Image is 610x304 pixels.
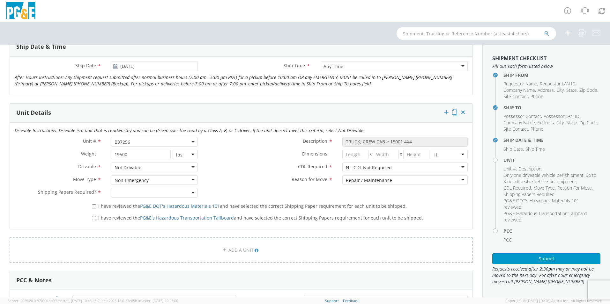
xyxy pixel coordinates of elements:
li: , [557,185,593,191]
div: N - CDL Not Required [346,164,392,171]
h4: Ship To [503,105,600,110]
span: Dimensions [302,151,327,157]
span: Ship Date [75,62,96,69]
span: Ship Date [503,146,523,152]
li: , [503,81,538,87]
input: Length [342,150,368,159]
div: Non-Emergency [115,177,149,184]
h4: Ship From [503,73,600,77]
a: PG&E's Hazardous Transportation Tailboard [140,215,234,221]
span: Description [303,138,327,144]
span: B37256 [115,139,194,145]
span: Fill out each form listed below [492,63,600,69]
li: , [503,119,536,126]
span: Ship Time [284,62,305,69]
a: Feedback [343,298,359,303]
span: I have reviewed the and have selected the correct Shipping Paper requirement for each unit to be ... [98,203,407,209]
input: Width [373,150,399,159]
span: Requestor Name [503,81,537,87]
h3: PCC & Notes [16,277,52,284]
span: Copyright © [DATE]-[DATE] Agistix Inc., All Rights Reserved [505,298,602,303]
span: Internal Notes Only [247,296,289,302]
span: Description [518,166,541,172]
h3: Ship Date & Time [16,44,66,50]
span: Drivable [78,163,96,170]
span: City [556,87,564,93]
span: master, [DATE] 10:25:00 [139,298,178,303]
span: State [566,87,577,93]
li: , [503,166,517,172]
span: master, [DATE] 10:43:43 [57,298,96,303]
img: pge-logo-06675f144f4cfa6a6814.png [5,2,37,21]
div: Not Drivable [115,164,141,171]
h4: Unit [503,158,600,163]
span: PG&E Hazardous Transportation Tailboard reviewed [503,210,587,223]
li: , [579,87,598,93]
span: Unit # [83,138,96,144]
li: , [556,119,565,126]
span: Weight [81,151,96,157]
span: Move Type [73,176,96,182]
span: Client: 2025.18.0-37e85b1 [97,298,178,303]
span: Address [538,119,554,126]
li: , [566,119,578,126]
span: CDL Required [298,163,327,170]
span: Requestor LAN ID [540,81,576,87]
li: , [503,113,542,119]
button: Submit [492,253,600,264]
li: , [503,126,529,132]
span: Server: 2025.20.0-970904bc0f3 [8,298,96,303]
span: City [556,119,564,126]
li: , [503,146,524,152]
i: After Hours Instructions: Any shipment request submitted after normal business hours (7:00 am - 5... [15,74,452,87]
span: CDL Required [503,185,531,191]
li: , [503,87,536,93]
span: Company Name [503,87,535,93]
h3: Unit Details [16,110,51,116]
span: Zip Code [579,119,597,126]
li: , [518,166,542,172]
li: , [556,87,565,93]
div: Repair / Maintenance [346,177,392,184]
span: Unit # [503,166,516,172]
input: I have reviewed thePG&E's Hazardous Transportation Tailboardand have selected the correct Shippin... [92,216,96,220]
span: I have reviewed the and have selected the correct Shipping Papers requirement for each unit to be... [98,215,423,221]
li: , [503,191,555,198]
span: Shipping Papers Required? [38,189,96,195]
span: Address [538,87,554,93]
span: State [566,119,577,126]
li: , [503,93,529,100]
span: X [399,150,403,159]
span: Zip Code [579,87,597,93]
span: Phone [531,126,543,132]
li: , [533,185,556,191]
li: , [566,87,578,93]
strong: Shipment Checklist [492,55,547,62]
span: PG&E DOT's Hazardous Materials 101 reviewed [503,198,579,210]
li: , [544,113,580,119]
li: , [538,119,555,126]
div: Any Time [324,63,343,70]
input: Height [403,150,429,159]
li: , [538,87,555,93]
span: Shipping Papers Required [503,191,554,197]
span: Possessor Contact [503,113,541,119]
span: Phone [531,93,543,99]
span: B37256 [111,137,198,147]
h4: PCC [503,228,600,233]
li: , [540,81,577,87]
span: Site Contact [503,93,528,99]
a: PG&E DOT's Hazardous Materials 101 [140,203,220,209]
span: Ship Time [525,146,545,152]
i: Drivable Instructions: Drivable is a unit that is roadworthy and can be driven over the road by a... [15,127,363,134]
input: I have reviewed thePG&E DOT's Hazardous Materials 101and have selected the correct Shipping Paper... [92,204,96,208]
span: X [368,150,373,159]
span: Requests received after 2:30pm may or may not be moved to the next day. For after hour emergency ... [492,266,600,285]
span: Company Name [503,119,535,126]
li: , [503,198,599,210]
a: ADD A UNIT [10,237,473,263]
span: Move Type [533,185,555,191]
li: , [503,185,532,191]
a: Support [325,298,339,303]
li: , [579,119,598,126]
